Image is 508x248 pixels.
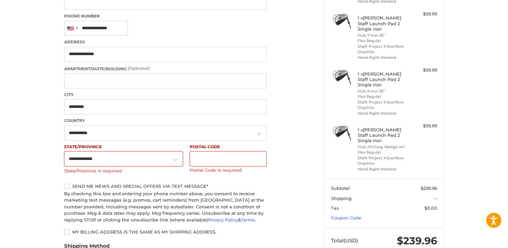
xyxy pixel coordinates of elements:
label: My billing address is the same as my shipping address. [64,229,267,235]
label: Postal Code is required [190,167,267,173]
li: Shaft Project X Evenflow Graphite [358,99,409,111]
iframe: Google Customer Reviews [453,230,508,248]
label: City [64,92,267,98]
a: Privacy Policy [208,217,238,222]
label: Postal Code [190,144,267,150]
li: Club Pitching Wedge 44° [358,144,409,150]
div: United States: +1 [64,21,80,36]
span: Tax [331,205,339,211]
small: (Optional) [128,66,150,71]
div: By checking this box and entering your phone number above, you consent to receive marketing text ... [64,191,267,223]
li: Club 9 Iron 39° [358,88,409,94]
span: $0.00 [424,205,437,211]
div: $59.99 [411,11,437,17]
span: Subtotal [331,185,350,191]
label: Phone Number [64,13,267,19]
label: Apartment/Suite/Building [64,65,267,72]
h4: 1 x [PERSON_NAME] Staff Launch Pad 2 Single Iron [358,127,409,143]
span: $239.96 [421,185,437,191]
span: Total (USD) [331,237,358,244]
li: Shaft Project X Evenflow Graphite [358,155,409,166]
label: Send me news and special offers via text message* [64,183,267,189]
span: Shipping [331,196,352,201]
li: Flex Regular [358,150,409,155]
li: Club 7 Iron 30° [358,33,409,38]
li: Hand Right-Handed [358,55,409,60]
label: Country [64,118,267,124]
span: $239.96 [397,235,437,247]
span: -- [434,196,437,201]
li: Hand Right-Handed [358,111,409,116]
label: State/Province is required [64,168,183,173]
label: Address [64,39,267,45]
label: State/Province [64,144,183,150]
li: Flex Regular [358,38,409,44]
a: Coupon Code [331,215,361,220]
li: Flex Regular [358,94,409,99]
h4: 1 x [PERSON_NAME] Staff Launch Pad 2 Single Iron [358,71,409,88]
h4: 1 x [PERSON_NAME] Staff Launch Pad 2 Single Iron [358,15,409,32]
a: Terms [241,217,255,222]
li: Shaft Project X Evenflow Graphite [358,44,409,55]
div: $59.99 [411,67,437,74]
li: Hand Right-Handed [358,166,409,172]
div: $59.99 [411,123,437,129]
